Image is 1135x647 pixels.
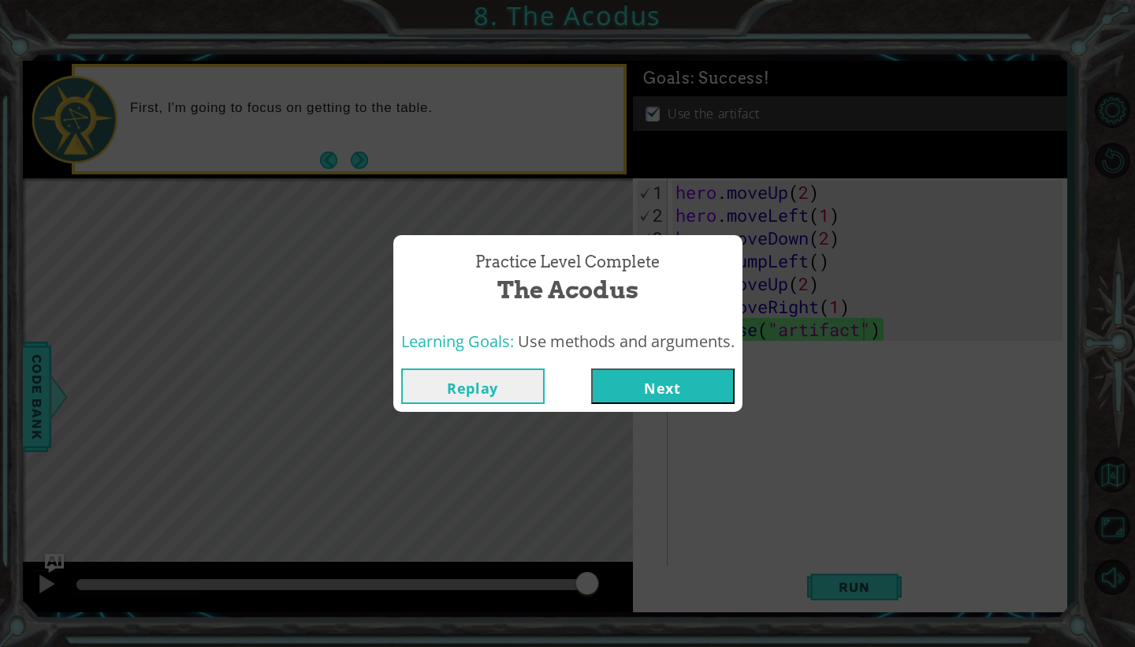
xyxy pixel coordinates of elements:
span: Use methods and arguments. [518,331,735,352]
button: Replay [401,368,545,404]
span: Practice Level Complete [475,251,660,274]
button: Next [591,368,735,404]
span: The Acodus [497,273,638,307]
span: Learning Goals: [401,331,514,352]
